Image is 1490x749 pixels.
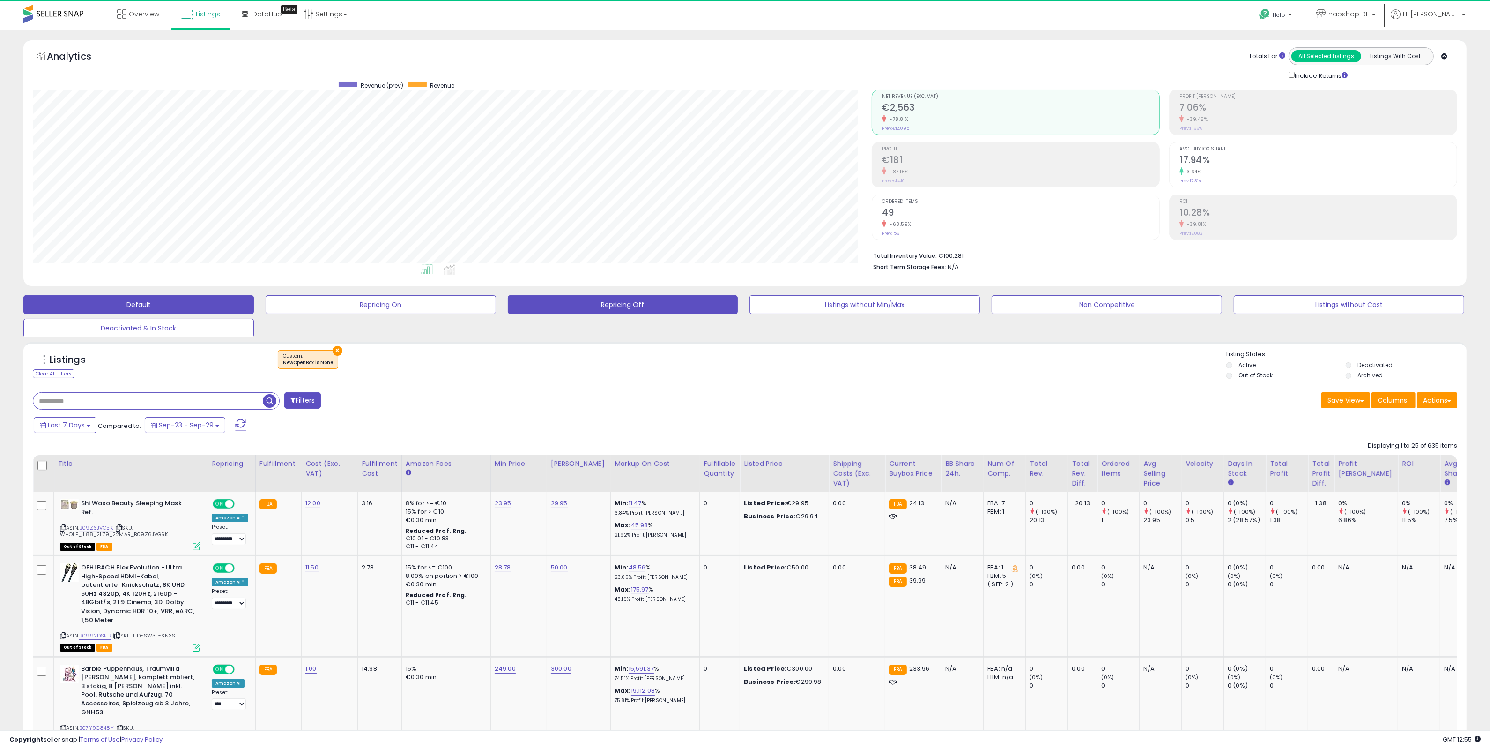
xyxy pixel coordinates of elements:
div: 0 (0%) [1228,563,1266,572]
div: FBA: n/a [987,665,1018,673]
div: 6.86% [1338,516,1398,524]
span: Profit [PERSON_NAME] [1179,94,1457,99]
small: FBA [889,563,906,574]
button: Listings without Min/Max [749,295,980,314]
div: €11 - €11.45 [406,599,483,607]
small: FBA [259,499,277,509]
div: 14.98 [362,665,394,673]
div: N/A [945,499,976,508]
div: 0 (0%) [1228,665,1266,673]
div: 0.5 [1186,516,1223,524]
a: 249.00 [495,664,516,674]
span: Custom: [283,352,333,367]
div: % [615,563,692,581]
div: Preset: [212,689,248,711]
small: (-100%) [1149,508,1171,516]
div: ROI [1402,459,1436,469]
b: Total Inventory Value: [873,252,937,260]
button: Repricing On [266,295,496,314]
div: 0 [1030,665,1067,673]
small: Days In Stock. [1228,479,1233,487]
b: Business Price: [744,512,795,521]
div: Displaying 1 to 25 of 635 items [1368,442,1457,450]
a: 11.47 [629,499,642,508]
div: Fulfillment Cost [362,459,398,479]
div: FBA: 7 [987,499,1018,508]
h2: 7.06% [1179,102,1457,115]
div: NewOpenBox is None [283,360,333,366]
div: Markup on Cost [615,459,696,469]
label: Archived [1357,371,1383,379]
p: Listing States: [1226,350,1467,359]
div: €10.01 - €10.83 [406,535,483,543]
div: 8.00% on portion > €100 [406,572,483,580]
div: Days In Stock [1228,459,1262,479]
span: FBA [96,644,112,652]
div: Avg Selling Price [1143,459,1178,488]
span: Profit [882,147,1159,152]
span: | SKU: HD-SW3E-SN3S [113,632,175,639]
div: 0 (0%) [1228,682,1266,690]
b: Max: [615,521,631,530]
div: [PERSON_NAME] [551,459,607,469]
div: 0 (0%) [1228,499,1266,508]
p: 23.09% Profit [PERSON_NAME] [615,574,692,581]
button: Default [23,295,254,314]
div: Avg BB Share [1444,459,1478,479]
div: 0 [1101,499,1139,508]
div: 0% [1402,499,1440,508]
div: -1.38 [1312,499,1327,508]
div: % [615,585,692,603]
div: N/A [1338,665,1391,673]
small: -39.81% [1184,221,1207,228]
div: €29.95 [744,499,822,508]
span: 2025-10-7 12:55 GMT [1443,735,1481,744]
div: 0 [1186,665,1223,673]
small: (0%) [1101,572,1114,580]
small: -68.59% [886,221,912,228]
a: Help [1252,1,1301,30]
div: 0 [1143,499,1181,508]
span: Net Revenue (Exc. VAT) [882,94,1159,99]
span: Avg. Buybox Share [1179,147,1457,152]
div: -20.13 [1072,499,1090,508]
div: 15% for <= €100 [406,563,483,572]
b: Min: [615,499,629,508]
small: (0%) [1186,572,1199,580]
span: Revenue (prev) [361,82,403,90]
small: (-100%) [1107,508,1129,516]
a: 300.00 [551,664,571,674]
div: 20.13 [1030,516,1067,524]
div: % [615,665,692,682]
label: Out of Stock [1238,371,1273,379]
div: 0 [1030,580,1067,589]
span: OFF [233,500,248,508]
div: 0.00 [833,563,878,572]
span: Compared to: [98,421,141,430]
span: ON [214,564,225,572]
div: 0 [1101,682,1139,690]
b: Shi Waso Beauty Sleeping Mask Ref. [81,499,195,519]
div: Totals For [1249,52,1285,61]
small: (0%) [1228,674,1241,681]
span: Sep-23 - Sep-29 [159,420,214,430]
div: Amazon AI * [212,514,248,522]
a: 29.95 [551,499,568,508]
div: Listed Price [744,459,825,469]
span: 38.49 [909,563,927,572]
small: (-100%) [1451,508,1472,516]
div: 15% [406,665,483,673]
small: -87.16% [886,168,909,175]
div: 0 [1101,563,1139,572]
b: OEHLBACH Flex Evolution - Ultra High-Speed HDMI-Kabel, patentierter Knickschutz, 8K UHD 60Hz 4320... [81,563,195,627]
button: Sep-23 - Sep-29 [145,417,225,433]
small: (-100%) [1192,508,1213,516]
b: Min: [615,664,629,673]
b: Max: [615,686,631,695]
div: FBM: 5 [987,572,1018,580]
small: Prev: 17.08% [1179,231,1202,236]
div: Total Profit [1270,459,1304,479]
div: 0 [1101,665,1139,673]
div: 3.16 [362,499,394,508]
p: 48.16% Profit [PERSON_NAME] [615,596,692,603]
